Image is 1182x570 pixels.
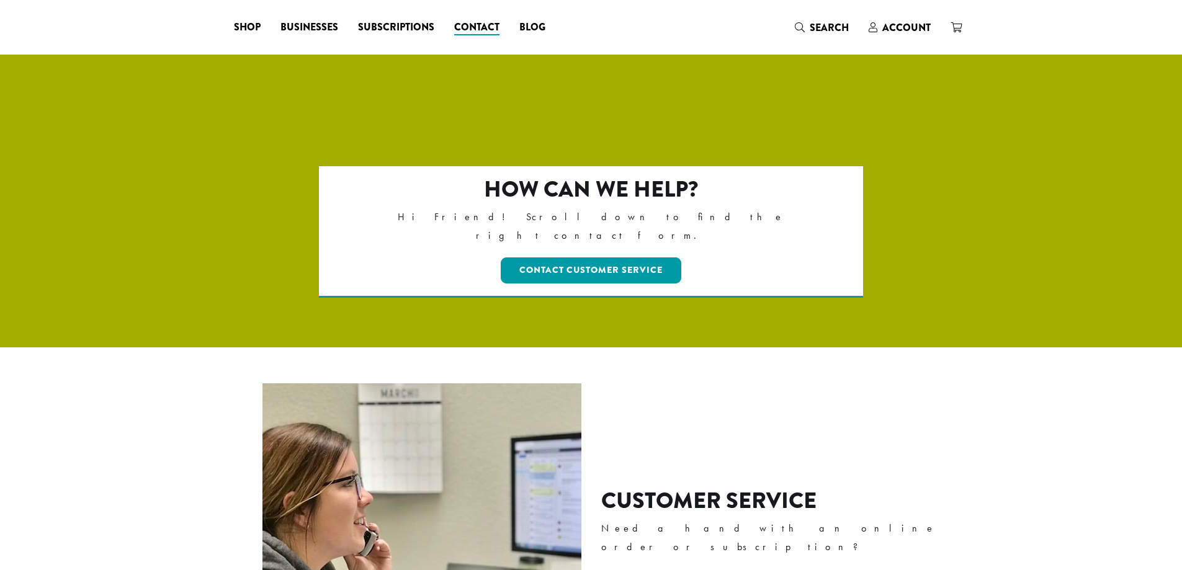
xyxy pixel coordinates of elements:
span: Shop [234,20,261,35]
span: Businesses [280,20,338,35]
a: Contact Customer Service [501,257,681,283]
span: Subscriptions [358,20,434,35]
a: Subscriptions [348,17,444,37]
a: Shop [224,17,271,37]
a: Businesses [271,17,348,37]
span: Blog [519,20,545,35]
h2: How can we help? [372,176,810,203]
h2: Customer Service [601,488,954,514]
a: Account [859,17,941,38]
a: Contact [444,17,509,37]
span: Search [810,20,849,35]
span: Account [882,20,931,35]
p: Hi Friend! Scroll down to find the right contact form. [372,208,810,245]
span: Contact [454,20,499,35]
p: Need a hand with an online order or subscription? [601,519,954,556]
a: Blog [509,17,555,37]
a: Search [785,17,859,38]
